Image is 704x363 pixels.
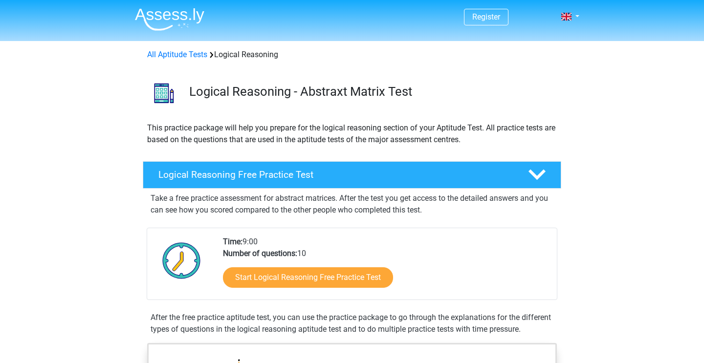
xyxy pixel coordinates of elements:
[147,50,207,59] a: All Aptitude Tests
[472,12,500,21] a: Register
[135,8,204,31] img: Assessly
[216,236,556,299] div: 9:00 10
[143,72,185,114] img: logical reasoning
[147,122,557,146] p: This practice package will help you prepare for the logical reasoning section of your Aptitude Te...
[189,84,553,99] h3: Logical Reasoning - Abstraxt Matrix Test
[158,169,512,180] h4: Logical Reasoning Free Practice Test
[223,237,242,246] b: Time:
[143,49,561,61] div: Logical Reasoning
[223,249,297,258] b: Number of questions:
[223,267,393,288] a: Start Logical Reasoning Free Practice Test
[157,236,206,285] img: Clock
[147,312,557,335] div: After the free practice aptitude test, you can use the practice package to go through the explana...
[139,161,565,189] a: Logical Reasoning Free Practice Test
[151,192,553,216] p: Take a free practice assessment for abstract matrices. After the test you get access to the detai...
